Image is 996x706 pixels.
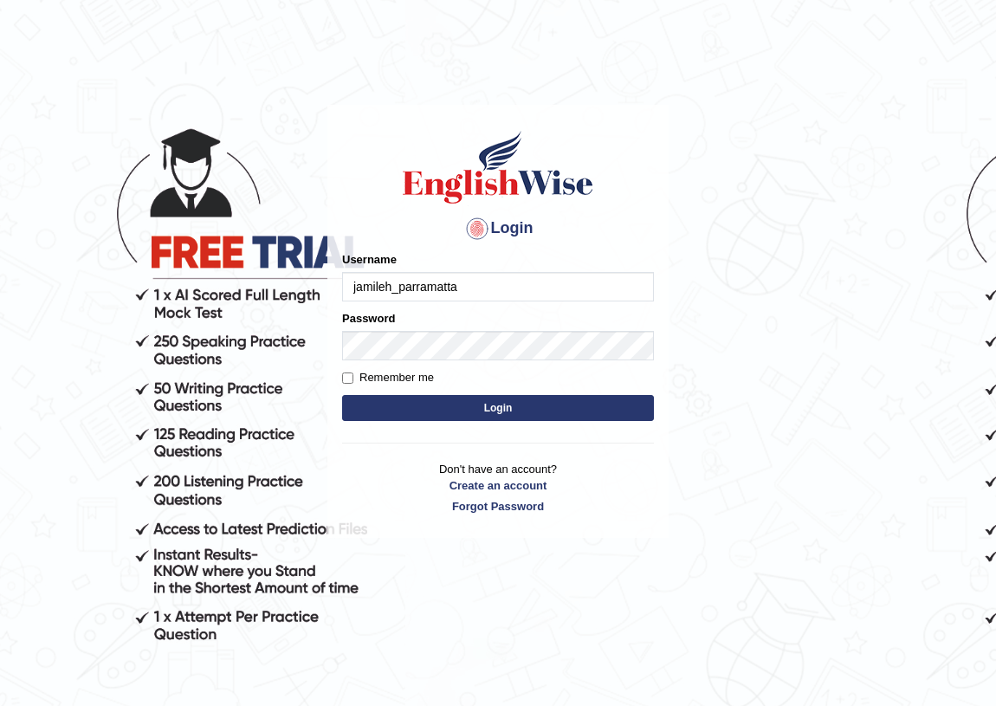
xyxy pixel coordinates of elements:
label: Username [342,251,397,268]
label: Remember me [342,369,434,386]
img: Logo of English Wise sign in for intelligent practice with AI [399,128,597,206]
input: Remember me [342,372,353,384]
a: Forgot Password [342,498,654,515]
h4: Login [342,215,654,243]
button: Login [342,395,654,421]
a: Create an account [342,477,654,494]
label: Password [342,310,395,327]
p: Don't have an account? [342,461,654,515]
